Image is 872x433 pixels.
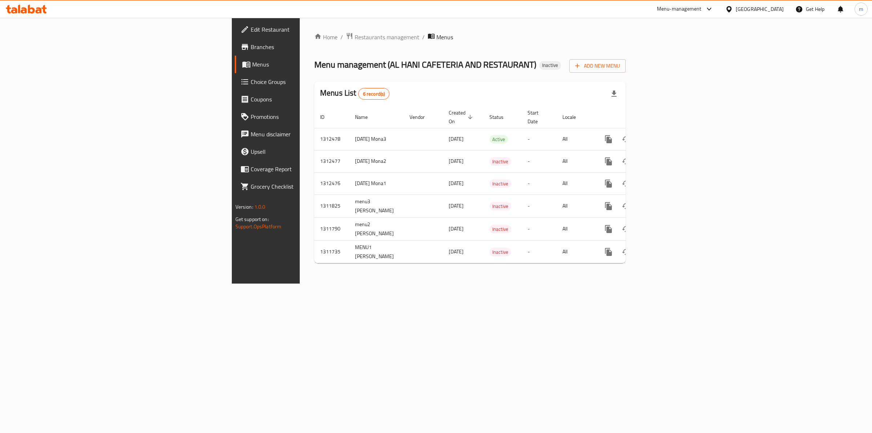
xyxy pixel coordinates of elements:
[346,32,419,42] a: Restaurants management
[600,243,617,261] button: more
[528,108,548,126] span: Start Date
[557,195,594,217] td: All
[522,195,557,217] td: -
[251,182,372,191] span: Grocery Checklist
[314,32,626,42] nav: breadcrumb
[251,112,372,121] span: Promotions
[235,143,378,160] a: Upsell
[657,5,702,13] div: Menu-management
[617,153,635,170] button: Change Status
[251,147,372,156] span: Upsell
[575,61,620,71] span: Add New Menu
[736,5,784,13] div: [GEOGRAPHIC_DATA]
[436,33,453,41] span: Menus
[569,59,626,73] button: Add New Menu
[235,222,282,231] a: Support.OpsPlatform
[600,197,617,215] button: more
[522,240,557,263] td: -
[489,202,511,211] span: Inactive
[235,91,378,108] a: Coupons
[449,247,464,256] span: [DATE]
[489,135,508,144] span: Active
[617,131,635,148] button: Change Status
[359,91,389,97] span: 6 record(s)
[409,113,434,121] span: Vendor
[489,113,513,121] span: Status
[539,62,561,68] span: Inactive
[617,243,635,261] button: Change Status
[235,38,378,56] a: Branches
[355,113,377,121] span: Name
[320,113,334,121] span: ID
[859,5,863,13] span: m
[539,61,561,70] div: Inactive
[489,248,511,256] div: Inactive
[235,215,269,224] span: Get support on:
[557,128,594,150] td: All
[235,178,378,195] a: Grocery Checklist
[251,165,372,173] span: Coverage Report
[422,33,425,41] li: /
[320,88,389,100] h2: Menus List
[449,224,464,233] span: [DATE]
[449,134,464,144] span: [DATE]
[557,240,594,263] td: All
[449,156,464,166] span: [DATE]
[235,202,253,212] span: Version:
[489,157,511,166] span: Inactive
[235,108,378,125] a: Promotions
[251,95,372,104] span: Coupons
[617,175,635,192] button: Change Status
[600,153,617,170] button: more
[522,172,557,195] td: -
[235,56,378,73] a: Menus
[251,77,372,86] span: Choice Groups
[449,179,464,188] span: [DATE]
[449,108,475,126] span: Created On
[489,248,511,256] span: Inactive
[254,202,266,212] span: 1.0.0
[522,150,557,172] td: -
[251,130,372,139] span: Menu disclaimer
[522,217,557,240] td: -
[235,160,378,178] a: Coverage Report
[252,60,372,69] span: Menus
[235,73,378,91] a: Choice Groups
[314,56,536,73] span: Menu management ( AL HANI CAFETERIA AND RESTAURANT )
[605,85,623,103] div: Export file
[235,21,378,38] a: Edit Restaurant
[557,217,594,240] td: All
[355,33,419,41] span: Restaurants management
[600,175,617,192] button: more
[600,131,617,148] button: more
[489,225,511,233] div: Inactive
[489,225,511,233] span: Inactive
[251,43,372,51] span: Branches
[358,88,390,100] div: Total records count
[314,106,675,264] table: enhanced table
[617,220,635,238] button: Change Status
[557,172,594,195] td: All
[600,220,617,238] button: more
[617,197,635,215] button: Change Status
[449,201,464,211] span: [DATE]
[522,128,557,150] td: -
[594,106,675,128] th: Actions
[251,25,372,34] span: Edit Restaurant
[235,125,378,143] a: Menu disclaimer
[562,113,585,121] span: Locale
[557,150,594,172] td: All
[489,180,511,188] span: Inactive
